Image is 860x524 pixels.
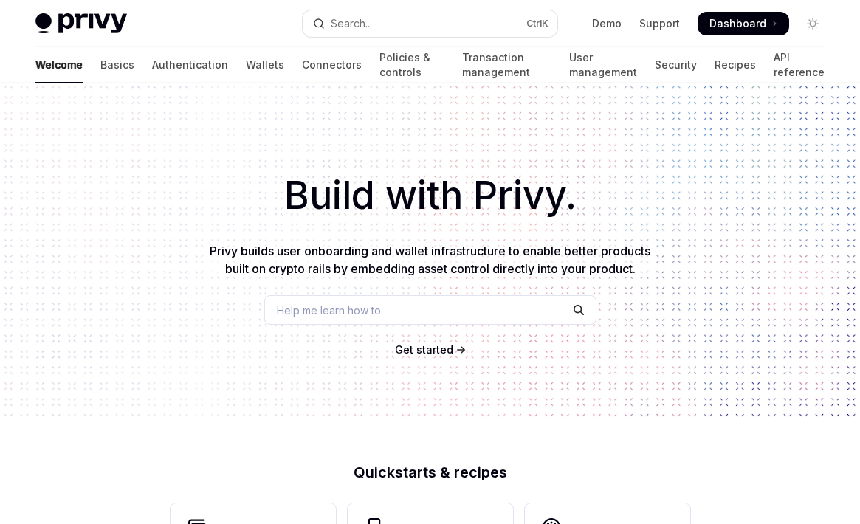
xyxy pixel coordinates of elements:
a: User management [569,47,637,83]
a: Recipes [715,47,756,83]
img: light logo [35,13,127,34]
a: Basics [100,47,134,83]
a: Welcome [35,47,83,83]
span: Dashboard [709,16,766,31]
span: Help me learn how to… [277,303,389,318]
a: Support [639,16,680,31]
a: API reference [774,47,825,83]
span: Ctrl K [526,18,548,30]
a: Demo [592,16,622,31]
h1: Build with Privy. [24,167,836,224]
button: Open search [303,10,558,37]
div: Search... [331,15,372,32]
h2: Quickstarts & recipes [171,465,690,480]
a: Policies & controls [379,47,444,83]
a: Transaction management [462,47,551,83]
a: Dashboard [698,12,789,35]
a: Authentication [152,47,228,83]
button: Toggle dark mode [801,12,825,35]
a: Get started [395,342,453,357]
a: Security [655,47,697,83]
a: Wallets [246,47,284,83]
span: Privy builds user onboarding and wallet infrastructure to enable better products built on crypto ... [210,244,650,276]
span: Get started [395,343,453,356]
a: Connectors [302,47,362,83]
